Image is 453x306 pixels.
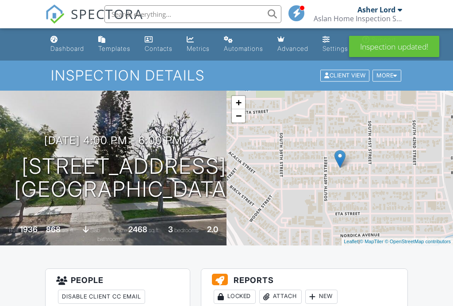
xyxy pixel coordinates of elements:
div: Client View [320,70,369,82]
div: 3 [168,225,173,234]
span: bedrooms [174,227,199,233]
div: Advanced [277,45,308,52]
div: | [342,238,453,245]
a: © MapTiler [360,239,384,244]
a: Metrics [183,32,213,57]
div: Aslan Home Inspection Services [314,14,402,23]
div: Dashboard [50,45,84,52]
a: Dashboard [47,32,88,57]
div: Templates [98,45,131,52]
div: Locked [214,290,256,304]
a: Client View [319,72,372,78]
img: The Best Home Inspection Software - Spectora [45,4,65,24]
div: Contacts [145,45,173,52]
input: Search everything... [104,5,281,23]
a: Automations (Basic) [220,32,267,57]
a: Leaflet [344,239,358,244]
span: bathrooms [97,236,123,242]
span: sq. ft. [62,227,74,233]
a: Advanced [274,32,312,57]
a: Settings [319,32,352,57]
a: © OpenStreetMap contributors [385,239,451,244]
a: Templates [95,32,134,57]
h1: Inspection Details [51,68,402,83]
a: Zoom in [232,96,245,109]
div: 1936 [20,225,38,234]
h1: [STREET_ADDRESS] [GEOGRAPHIC_DATA] [14,155,234,202]
span: slab [90,227,100,233]
div: 2.0 [207,225,218,234]
div: 2468 [128,225,147,234]
div: Attach [259,290,302,304]
div: New [305,290,338,304]
a: SPECTORA [45,12,143,31]
div: Inspection updated! [349,36,439,57]
h3: [DATE] 4:00 pm - 6:00 pm [44,134,182,146]
span: Built [9,227,19,233]
span: SPECTORA [71,4,143,23]
div: Metrics [187,45,210,52]
div: Disable Client CC Email [58,290,145,304]
a: Zoom out [232,109,245,122]
a: Contacts [141,32,176,57]
div: 868 [46,225,61,234]
span: sq.ft. [149,227,160,233]
div: Settings [322,45,348,52]
div: Automations [224,45,263,52]
div: Asher Lord [357,5,395,14]
div: More [372,70,401,82]
span: Lot Size [108,227,127,233]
